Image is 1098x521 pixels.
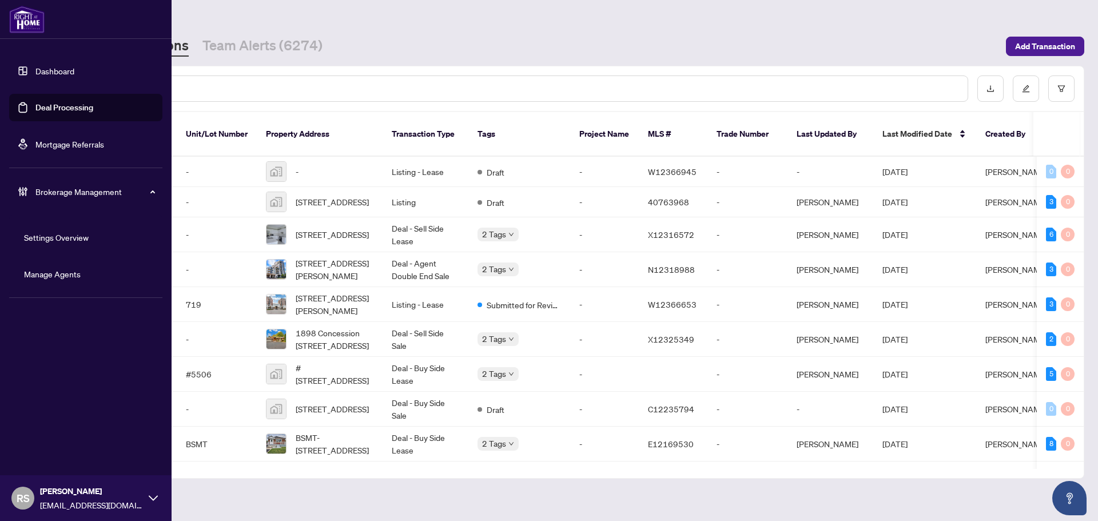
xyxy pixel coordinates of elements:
span: [PERSON_NAME] [985,299,1047,309]
td: - [707,322,787,357]
div: 8 [1046,437,1056,451]
span: [PERSON_NAME] [985,439,1047,449]
td: Listing - Lease [383,157,468,187]
span: N12318988 [648,264,695,275]
img: thumbnail-img [266,434,286,454]
td: - [177,392,257,427]
div: 0 [1061,402,1075,416]
span: Draft [487,403,504,416]
span: [STREET_ADDRESS] [296,196,369,208]
td: - [707,157,787,187]
span: down [508,371,514,377]
span: Draft [487,166,504,178]
td: [PERSON_NAME] [787,217,873,252]
th: Trade Number [707,112,787,157]
th: Transaction Type [383,112,468,157]
td: - [707,187,787,217]
td: [PERSON_NAME] [787,322,873,357]
span: [PERSON_NAME] [985,166,1047,177]
td: - [707,287,787,322]
span: [DATE] [882,369,908,379]
div: 0 [1046,402,1056,416]
div: 0 [1061,297,1075,311]
td: - [707,357,787,392]
a: Mortgage Referrals [35,139,104,149]
img: thumbnail-img [266,225,286,244]
span: X12325349 [648,334,694,344]
div: 0 [1061,263,1075,276]
td: - [787,157,873,187]
img: thumbnail-img [266,162,286,181]
span: [STREET_ADDRESS] [296,228,369,241]
span: [DATE] [882,197,908,207]
div: 2 [1046,332,1056,346]
img: thumbnail-img [266,329,286,349]
img: thumbnail-img [266,295,286,314]
th: Created By [976,112,1045,157]
span: W12366945 [648,166,697,177]
span: [DATE] [882,229,908,240]
span: [DATE] [882,166,908,177]
td: Deal - Sell Side Sale [383,322,468,357]
td: - [570,287,639,322]
button: Add Transaction [1006,37,1084,56]
span: RS [17,490,30,506]
td: - [707,252,787,287]
div: 3 [1046,297,1056,311]
td: [PERSON_NAME] [787,357,873,392]
span: 1898 Concession [STREET_ADDRESS] [296,327,373,352]
img: thumbnail-img [266,260,286,279]
th: Last Modified Date [873,112,976,157]
td: BSMT [177,427,257,462]
div: 0 [1061,437,1075,451]
span: [DATE] [882,404,908,414]
span: edit [1022,85,1030,93]
div: 0 [1046,165,1056,178]
span: filter [1057,85,1065,93]
span: W12366653 [648,299,697,309]
a: Deal Processing [35,102,93,113]
button: Open asap [1052,481,1087,515]
span: [PERSON_NAME] [985,264,1047,275]
button: download [977,75,1004,102]
td: - [707,427,787,462]
td: 719 [177,287,257,322]
div: 6 [1046,228,1056,241]
div: 0 [1061,195,1075,209]
span: [STREET_ADDRESS][PERSON_NAME] [296,257,373,282]
td: - [177,187,257,217]
th: MLS # [639,112,707,157]
span: BSMT-[STREET_ADDRESS] [296,431,373,456]
span: [EMAIL_ADDRESS][DOMAIN_NAME] [40,499,143,511]
span: [STREET_ADDRESS][PERSON_NAME] [296,292,373,317]
td: - [570,217,639,252]
td: - [570,322,639,357]
span: [PERSON_NAME] [40,485,143,498]
div: 5 [1046,367,1056,381]
div: 0 [1061,332,1075,346]
td: [PERSON_NAME] [787,287,873,322]
img: thumbnail-img [266,399,286,419]
td: - [570,252,639,287]
div: 0 [1061,228,1075,241]
div: 3 [1046,263,1056,276]
td: - [570,357,639,392]
button: filter [1048,75,1075,102]
th: Tags [468,112,570,157]
span: [PERSON_NAME] [985,369,1047,379]
span: [PERSON_NAME] [985,404,1047,414]
td: - [177,252,257,287]
td: - [177,157,257,187]
img: thumbnail-img [266,192,286,212]
span: down [508,267,514,272]
td: - [707,217,787,252]
span: Last Modified Date [882,128,952,140]
span: [PERSON_NAME] [985,334,1047,344]
img: logo [9,6,45,33]
a: Team Alerts (6274) [202,36,323,57]
th: Property Address [257,112,383,157]
span: Brokerage Management [35,185,154,198]
span: download [986,85,994,93]
td: - [177,217,257,252]
button: edit [1013,75,1039,102]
